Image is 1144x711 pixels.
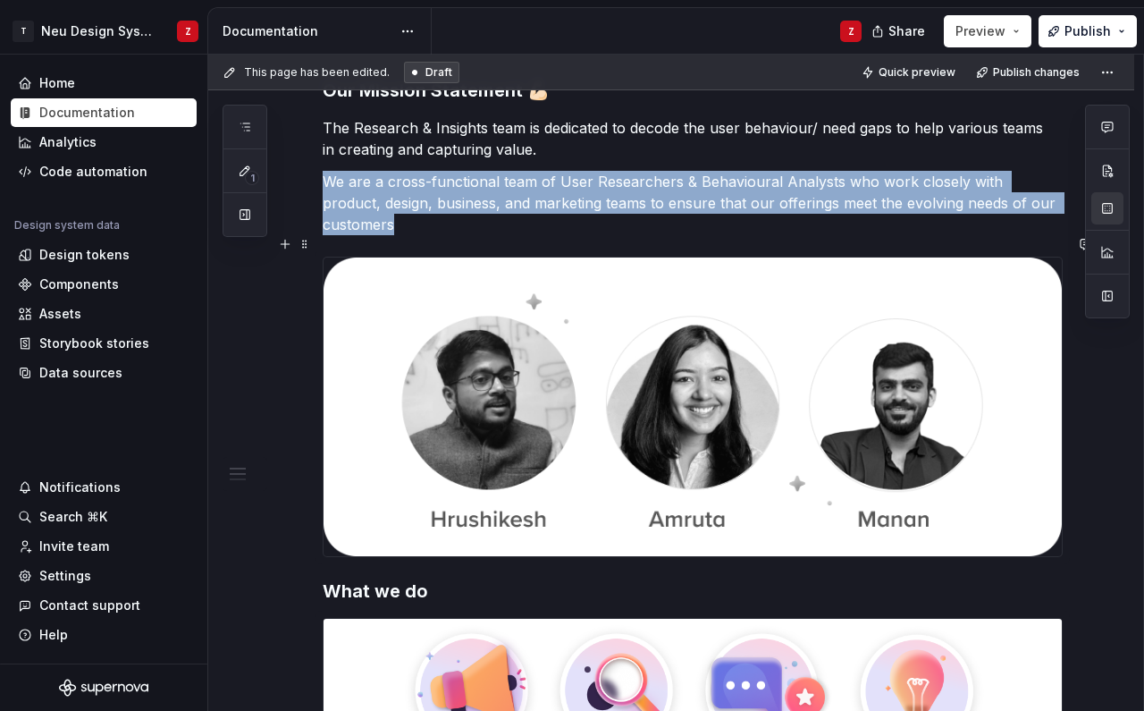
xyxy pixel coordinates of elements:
a: Components [11,270,197,299]
div: Search ⌘K [39,508,107,526]
div: T [13,21,34,42]
div: Documentation [223,22,391,40]
span: This page has been edited. [244,65,390,80]
a: Storybook stories [11,329,197,358]
div: Help [39,626,68,644]
div: Code automation [39,163,147,181]
img: aced7240-2a80-4f1d-a458-81c7a4c74c91.png [324,258,1062,556]
button: TNeu Design SystemZ [4,12,204,50]
span: Preview [955,22,1005,40]
button: Quick preview [856,60,963,85]
a: Design tokens [11,241,197,269]
a: Settings [11,562,197,590]
div: Components [39,275,119,293]
span: Draft [425,65,452,80]
div: Data sources [39,364,122,382]
div: Neu Design System [41,22,156,40]
button: Publish [1039,15,1137,47]
svg: Supernova Logo [59,679,148,697]
span: 1 [245,171,259,185]
div: Settings [39,567,91,585]
span: Share [888,22,925,40]
span: Publish [1064,22,1111,40]
a: Analytics [11,128,197,157]
h3: Our Mission Statement 💪🏻 [323,78,1063,103]
p: We are a cross-functional team of User Researchers & Behavioural Analysts who work closely with p... [323,171,1063,235]
a: Home [11,69,197,97]
div: Design tokens [39,246,130,264]
a: Documentation [11,98,197,127]
div: Analytics [39,133,97,151]
div: Storybook stories [39,334,149,352]
div: Home [39,74,75,92]
div: Assets [39,305,81,323]
div: Z [185,24,191,38]
div: Z [848,24,854,38]
h3: What we do [323,579,1063,604]
button: Contact support [11,591,197,620]
a: Assets [11,300,197,328]
div: Design system data [14,218,120,233]
span: Quick preview [879,65,955,80]
button: Notifications [11,473,197,502]
a: Data sources [11,359,197,387]
a: Code automation [11,157,197,186]
div: Invite team [39,537,109,555]
a: Invite team [11,532,197,561]
button: Share [862,15,937,47]
div: Notifications [39,478,121,496]
button: Search ⌘K [11,503,197,531]
div: Documentation [39,104,135,122]
div: Contact support [39,597,140,614]
span: Publish changes [993,65,1080,80]
button: Help [11,621,197,649]
button: Preview [944,15,1031,47]
p: The Research & Insights team is dedicated to decode the user behaviour/ need gaps to help various... [323,117,1063,160]
button: Publish changes [971,60,1088,85]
